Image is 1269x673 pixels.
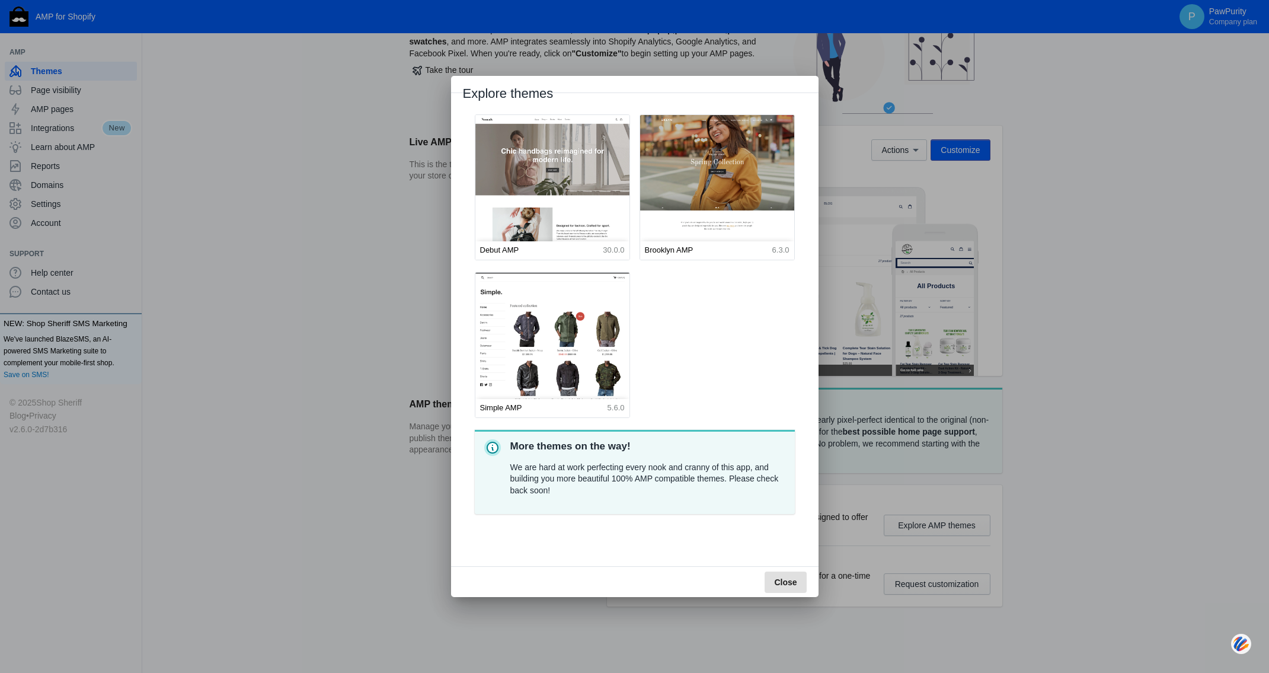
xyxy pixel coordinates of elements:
span: All Products [40,81,88,101]
span: Brooklyn AMP [645,246,693,255]
label: Sort by [131,171,225,182]
a: Home [94,63,116,85]
span: CATALOG [316,18,357,28]
label: Filter by [97,187,132,198]
span: Go to full site [33,506,791,522]
a: submit search [215,54,227,76]
button: Menu [205,12,230,36]
span: PET PRODUCT QUIZ [376,35,463,46]
p: We are hard at work perfecting every nook and cranny of this app, and building you more beautiful... [510,462,785,497]
button: Close [765,572,806,593]
a: ABOUT US [370,15,427,32]
span: Explore themes [463,86,554,101]
a: PET PRODUCT QUIZ [370,32,469,49]
a: CONTACT [434,15,488,32]
span: CONTACT [440,18,482,28]
span: BLOG [539,18,564,28]
span: Simple AMP [480,404,522,413]
span: 30.0.0 [603,246,624,255]
label: Sort by [281,187,312,198]
span: ABOUT US [376,18,421,28]
span: › [114,64,121,85]
span: Close [774,578,797,587]
img: fullsize_2x.png [475,273,629,465]
span: › [31,81,38,101]
button: Debut AMP30.0.0 [475,114,630,260]
a: BLOG [533,15,570,32]
button: Brooklyn AMP6.3.0 [640,114,795,260]
p: More themes on the way! [510,439,785,454]
a: Home [11,80,33,102]
img: image [33,11,74,53]
span: HOME [270,18,296,28]
img: fullsize_2x.jpg [475,115,629,307]
input: Search [5,54,233,76]
img: image [13,4,55,45]
a: FAQ [496,15,526,32]
span: FAQ [502,18,520,28]
span: Go to full site [13,374,209,390]
span: All Products [358,118,480,141]
span: Debut AMP [480,246,519,255]
span: All Products [63,123,174,144]
span: 27 products [13,218,53,227]
a: HOME [264,15,302,32]
span: 5.6.0 [608,404,625,413]
iframe: Drift Widget Chat Controller [1210,614,1255,659]
img: fullsize_2x.jpg [640,115,794,307]
button: Simple AMP5.6.0 [475,272,630,418]
span: 27 products [699,187,742,196]
span: All Products [123,64,171,85]
label: Filter by [13,171,107,182]
a: CATALOG [310,15,363,32]
span: 6.3.0 [772,246,789,255]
